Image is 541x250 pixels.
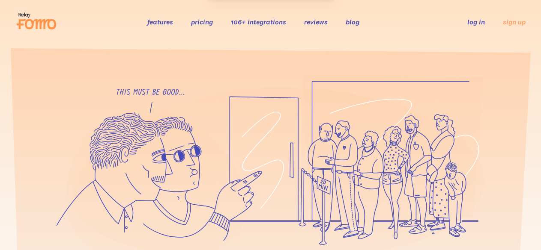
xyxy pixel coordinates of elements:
[191,18,213,26] a: pricing
[304,18,328,26] a: reviews
[503,18,526,26] a: sign up
[346,18,359,26] a: blog
[467,18,485,26] a: log in
[231,18,286,26] a: 106+ integrations
[147,18,173,26] a: features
